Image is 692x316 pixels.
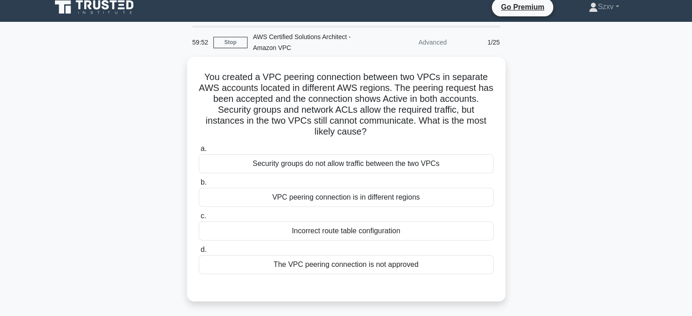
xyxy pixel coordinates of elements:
h5: You created a VPC peering connection between two VPCs in separate AWS accounts located in differe... [198,71,495,138]
div: 59:52 [187,33,213,51]
a: Go Premium [495,1,550,13]
div: The VPC peering connection is not approved [199,255,494,274]
div: Advanced [373,33,452,51]
a: Stop [213,37,248,48]
div: VPC peering connection is in different regions [199,188,494,207]
div: 1/25 [452,33,505,51]
div: Incorrect route table configuration [199,221,494,241]
span: d. [201,246,207,253]
div: Security groups do not allow traffic between the two VPCs [199,154,494,173]
span: b. [201,178,207,186]
span: c. [201,212,206,220]
div: AWS Certified Solutions Architect - Amazon VPC [248,28,373,57]
span: a. [201,145,207,152]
